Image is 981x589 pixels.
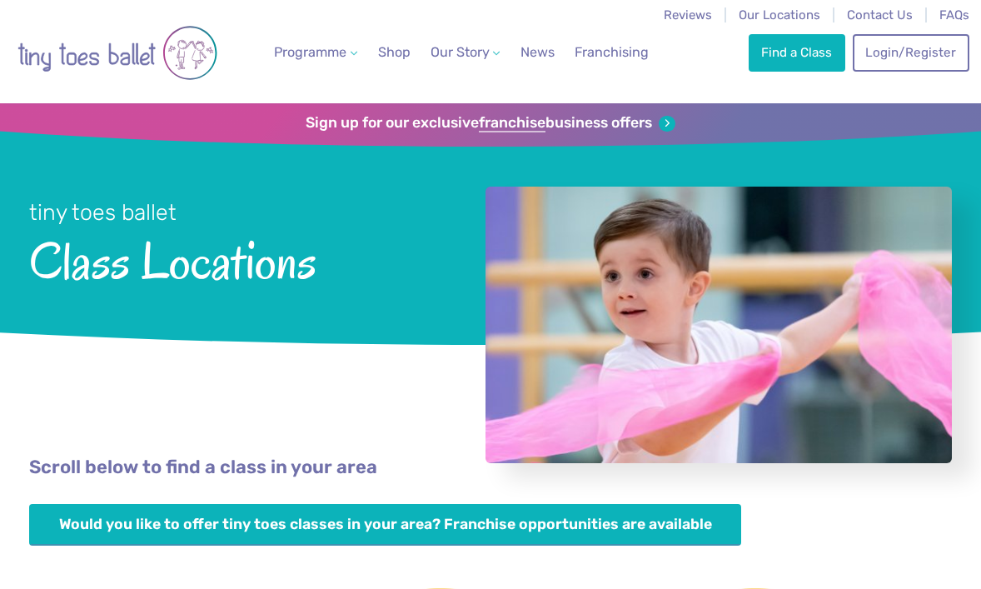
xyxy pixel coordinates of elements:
span: Franchising [575,44,649,60]
a: Contact Us [847,7,913,22]
a: Would you like to offer tiny toes classes in your area? Franchise opportunities are available [29,504,741,547]
p: Scroll below to find a class in your area [29,455,951,481]
a: Reviews [664,7,712,22]
a: Sign up for our exclusivefranchisebusiness offers [306,114,675,132]
a: Shop [371,36,417,69]
span: Class Locations [29,227,444,289]
a: Our Locations [739,7,820,22]
a: Login/Register [853,34,969,71]
a: FAQs [939,7,969,22]
a: Programme [267,36,364,69]
span: Shop [378,44,411,60]
span: Our Story [431,44,490,60]
small: tiny toes ballet [29,199,177,226]
a: Franchising [568,36,655,69]
img: tiny toes ballet [17,11,217,95]
a: Find a Class [749,34,845,71]
strong: franchise [479,114,545,132]
a: Our Story [424,36,507,69]
a: News [513,36,560,69]
span: News [520,44,555,60]
span: Programme [274,44,346,60]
